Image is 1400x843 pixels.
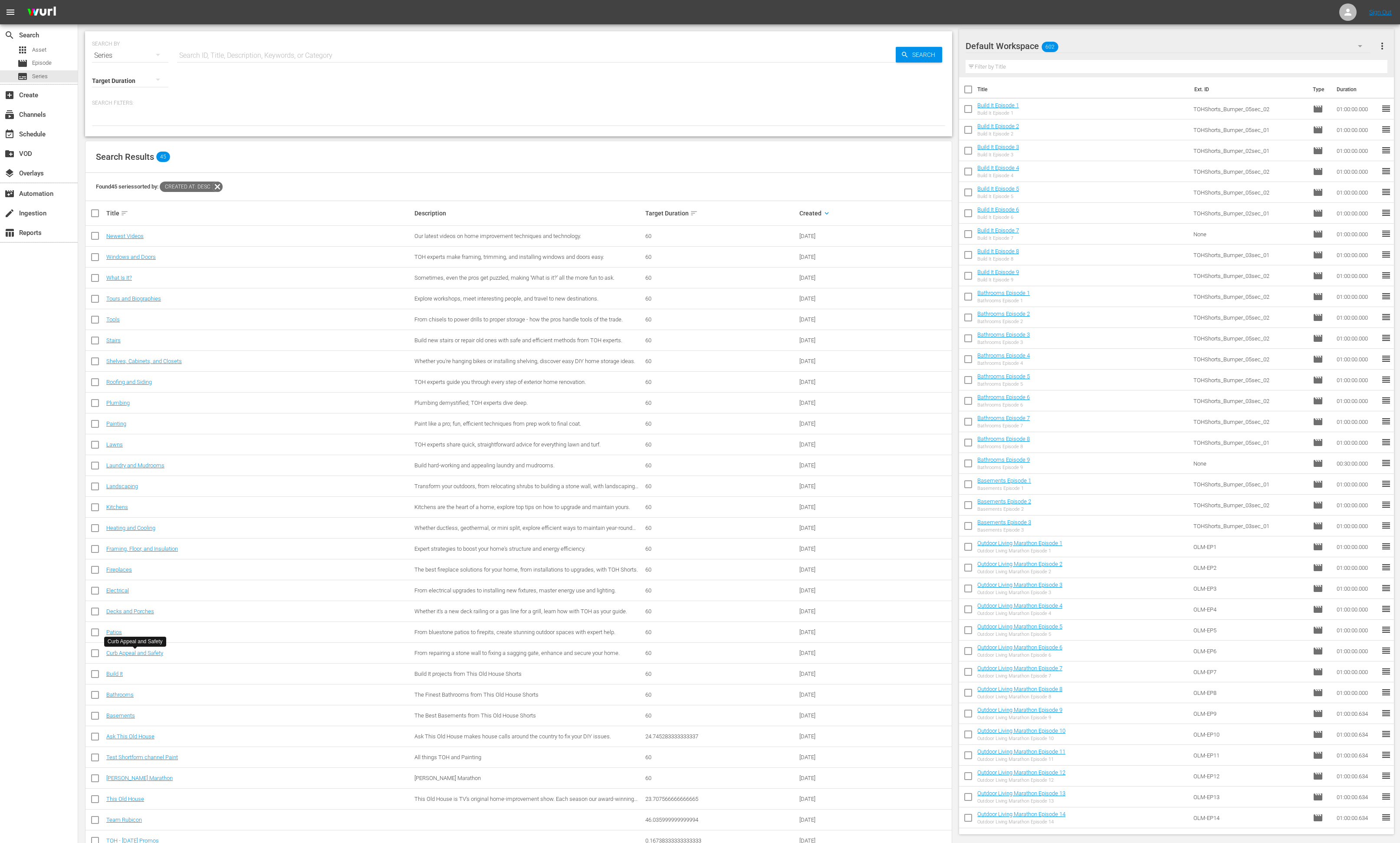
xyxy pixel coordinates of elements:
a: Bathrooms Episode 8 [977,436,1030,442]
div: 60 [645,483,797,489]
span: reorder [1381,541,1391,552]
td: TOHShorts_Bumper_03sec_02 [1190,390,1309,411]
div: Outdoor Living Marathon Episode 1 [977,548,1062,554]
span: Series [32,72,48,81]
span: 45 [156,152,170,162]
a: Outdoor Living Marathon Episode 2 [977,561,1062,567]
span: Episode [1313,604,1323,615]
a: Landscaping [106,483,138,489]
a: Test Shortform channel Paint [106,754,178,760]
span: reorder [1381,395,1391,406]
td: 01:00:00.000 [1333,119,1381,140]
a: Curb Appeal and Safety [106,650,163,656]
div: [DATE] [799,629,874,635]
a: Outdoor Living Marathon Episode 14 [977,811,1065,817]
td: TOHShorts_Bumper_05sec_02 [1190,307,1309,328]
a: Lawns [106,441,123,448]
div: Basements Episode 2 [977,506,1031,512]
div: [DATE] [799,608,874,615]
span: From bluestone patios to firepits, create stunning outdoor spaces with expert help. [414,629,615,635]
div: Outdoor Living Marathon Episode 2 [977,569,1062,575]
td: 01:00:00.000 [1333,516,1381,536]
span: Created At: desc [160,182,212,192]
span: more_vert [1377,41,1387,51]
span: Episode [1313,521,1323,531]
span: reorder [1381,312,1391,322]
span: Search Results [96,152,154,162]
a: Kitchens [106,504,128,510]
div: 60 [645,295,797,302]
div: Created [799,208,874,218]
div: Bathrooms Episode 1 [977,298,1030,304]
td: TOHShorts_Bumper_02sec_01 [1190,140,1309,161]
div: 60 [645,462,797,469]
a: Basements Episode 2 [977,498,1031,505]
td: 01:00:00.000 [1333,245,1381,265]
a: Stairs [106,337,121,344]
div: Bathrooms Episode 4 [977,360,1030,366]
a: Basements Episode 1 [977,477,1031,484]
a: Laundry and Mudrooms [106,462,164,469]
td: TOHShorts_Bumper_05sec_01 [1190,119,1309,140]
a: Build It Episode 4 [977,165,1019,171]
a: Tours and Biographies [106,295,161,302]
div: Description [414,210,643,217]
span: From electrical upgrades to installing new fixtures, master energy use and lighting. [414,587,616,594]
div: 60 [645,629,797,635]
span: reorder [1381,416,1391,426]
span: Create [4,90,15,100]
div: [DATE] [799,420,874,427]
span: Build hard-working and appealing laundry and mudrooms. [414,462,555,469]
img: ans4CAIJ8jUAAAAAAAAAAAAAAAAAAAAAAAAgQb4GAAAAAAAAAAAAAAAAAAAAAAAAJMjXAAAAAAAAAAAAAAAAAAAAAAAAgAT5G... [21,2,62,23]
span: Episode [1313,458,1323,469]
div: Bathrooms Episode 2 [977,319,1030,324]
a: Bathrooms Episode 7 [977,415,1030,421]
div: Build It Episode 2 [977,131,1019,137]
a: Outdoor Living Marathon Episode 12 [977,769,1065,776]
a: Build It [106,671,123,677]
a: Outdoor Living Marathon Episode 5 [977,623,1062,630]
th: Title [977,77,1189,102]
span: Automation [4,188,15,199]
td: 00:30:00.000 [1333,453,1381,474]
span: sort [121,209,128,217]
td: TOHShorts_Bumper_05sec_02 [1190,182,1309,203]
a: Ask This Old House [106,733,154,740]
div: Build It Episode 4 [977,173,1019,179]
span: reorder [1381,354,1391,364]
div: Outdoor Living Marathon Episode 4 [977,611,1062,616]
td: TOHShorts_Bumper_05sec_01 [1190,432,1309,453]
div: Bathrooms Episode 7 [977,423,1030,429]
span: Episode [32,59,52,67]
span: Whether ductless, geothermal, or mini split, explore efficient ways to maintain year-round comfort. [414,525,636,538]
span: Search [4,30,15,40]
span: Episode [1313,542,1323,552]
div: 60 [645,379,797,385]
span: Sometimes, even the pros get puzzled, making ‘What is it?’ all the more fun to ask. [414,274,615,281]
span: keyboard_arrow_down [823,209,831,217]
span: Explore workshops, meet interesting people, and travel to new destinations. [414,295,598,302]
span: Episode [1313,437,1323,448]
div: Bathrooms Episode 5 [977,381,1030,387]
a: Bathrooms Episode 9 [977,456,1030,463]
span: Episode [1313,125,1323,135]
span: reorder [1381,249,1391,260]
span: Ingestion [4,208,15,218]
span: Channels [4,109,15,120]
div: 60 [645,358,797,364]
span: Episode [1313,145,1323,156]
span: Episode [1313,354,1323,364]
a: Build It Episode 3 [977,144,1019,150]
span: reorder [1381,270,1391,281]
span: Episode [1313,625,1323,635]
div: 60 [645,337,797,344]
div: Basements Episode 3 [977,527,1031,533]
div: [DATE] [799,566,874,573]
div: 60 [645,587,797,594]
div: Title [106,208,412,218]
a: Framing, Floor, and Insulation [106,545,178,552]
a: This Old House [106,796,144,802]
a: Outdoor Living Marathon Episode 1 [977,540,1062,546]
td: 01:00:00.000 [1333,224,1381,245]
div: Outdoor Living Marathon Episode 3 [977,590,1062,595]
